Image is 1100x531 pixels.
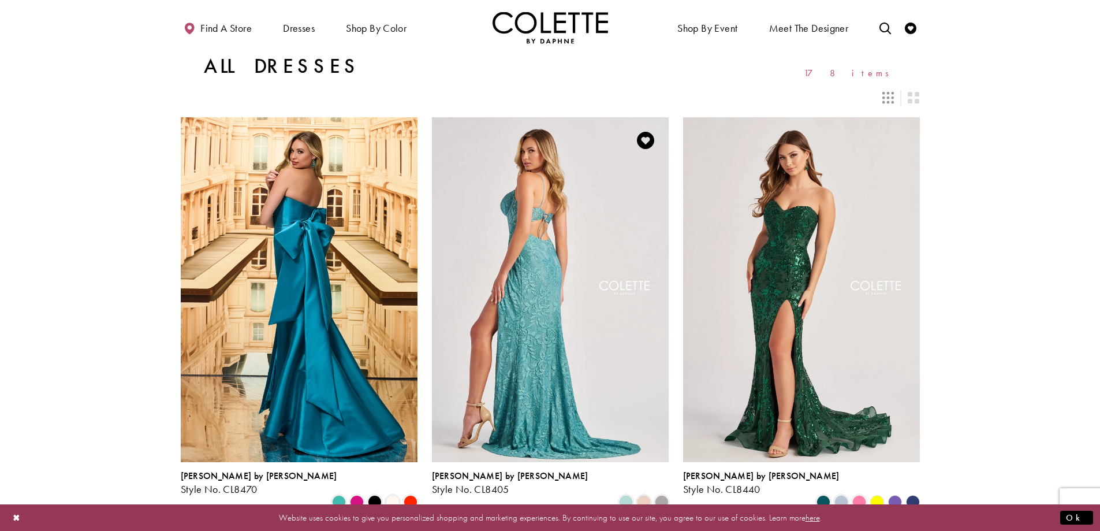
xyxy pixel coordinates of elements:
span: Style No. CL8405 [432,482,509,496]
span: Shop By Event [677,23,737,34]
i: Violet [888,495,902,509]
a: Visit Home Page [493,12,608,43]
span: Shop by color [343,12,409,43]
h1: All Dresses [204,55,360,78]
i: Yellow [870,495,884,509]
i: Spruce [816,495,830,509]
span: Find a store [200,23,252,34]
a: Meet the designer [766,12,852,43]
span: [PERSON_NAME] by [PERSON_NAME] [432,470,588,482]
span: Shop by color [346,23,407,34]
a: Add to Wishlist [633,128,658,153]
span: Meet the designer [769,23,849,34]
i: Navy Blue [906,495,920,509]
span: [PERSON_NAME] by [PERSON_NAME] [181,470,337,482]
div: Colette by Daphne Style No. CL8405 [432,471,588,495]
i: Fuchsia [350,495,364,509]
span: Shop By Event [674,12,740,43]
span: Style No. CL8470 [181,482,258,496]
button: Close Dialog [7,507,27,528]
a: here [806,511,820,523]
div: Colette by Daphne Style No. CL8440 [683,471,840,495]
span: Dresses [283,23,315,34]
i: Scarlet [404,495,417,509]
img: Colette by Daphne [493,12,608,43]
a: Visit Colette by Daphne Style No. CL8405 Page [432,117,669,462]
a: Visit Colette by Daphne Style No. CL8440 Page [683,117,920,462]
span: 178 items [804,68,897,78]
a: Toggle search [877,12,894,43]
p: Website uses cookies to give you personalized shopping and marketing experiences. By continuing t... [83,510,1017,525]
i: Rose [637,495,651,509]
span: Switch layout to 3 columns [882,92,894,103]
div: Layout Controls [174,85,927,110]
i: Smoke [655,495,669,509]
a: Check Wishlist [902,12,919,43]
i: Turquoise [332,495,346,509]
i: Ice Blue [834,495,848,509]
i: Black [368,495,382,509]
span: [PERSON_NAME] by [PERSON_NAME] [683,470,840,482]
i: Sea Glass [619,495,633,509]
div: Colette by Daphne Style No. CL8470 [181,471,337,495]
a: Find a store [181,12,255,43]
a: Visit Colette by Daphne Style No. CL8470 Page [181,117,417,462]
button: Submit Dialog [1060,510,1093,525]
span: Style No. CL8440 [683,482,760,496]
span: Dresses [280,12,318,43]
span: Switch layout to 2 columns [908,92,919,103]
i: Diamond White [386,495,400,509]
i: Cotton Candy [852,495,866,509]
